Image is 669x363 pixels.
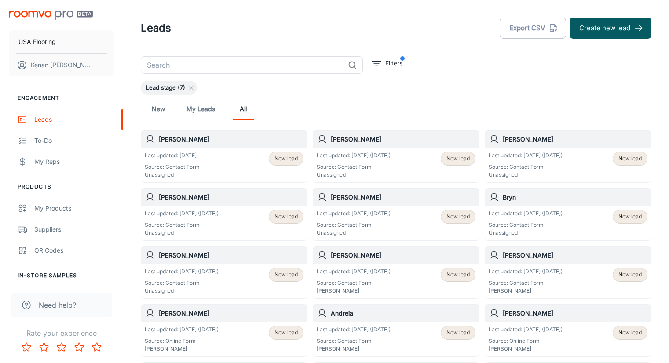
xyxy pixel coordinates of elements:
[489,287,563,295] p: [PERSON_NAME]
[141,83,190,92] span: Lead stage (7)
[317,229,391,237] p: Unassigned
[503,134,647,144] h6: [PERSON_NAME]
[489,221,563,229] p: Source: Contact Form
[317,279,391,287] p: Source: Contact Form
[317,268,391,276] p: Last updated: [DATE] ([DATE])
[331,309,475,318] h6: Andreia
[503,192,647,202] h6: Bryn
[145,229,219,237] p: Unassigned
[317,337,391,345] p: Source: Contact Form
[145,279,219,287] p: Source: Contact Form
[34,246,114,255] div: QR Codes
[485,130,651,183] a: [PERSON_NAME]Last updated: [DATE] ([DATE])Source: Contact FormUnassignedNew lead
[7,328,116,338] p: Rate your experience
[145,345,219,353] p: [PERSON_NAME]
[385,58,402,68] p: Filters
[141,56,344,74] input: Search
[145,287,219,295] p: Unassigned
[313,246,479,299] a: [PERSON_NAME]Last updated: [DATE] ([DATE])Source: Contact Form[PERSON_NAME]New lead
[145,152,200,160] p: Last updated: [DATE]
[618,329,642,337] span: New lead
[485,188,651,241] a: BrynLast updated: [DATE] ([DATE])Source: Contact FormUnassignedNew lead
[141,81,197,95] div: Lead stage (7)
[331,192,475,202] h6: [PERSON_NAME]
[274,213,298,221] span: New lead
[141,188,307,241] a: [PERSON_NAME]Last updated: [DATE] ([DATE])Source: Contact FormUnassignedNew lead
[141,304,307,357] a: [PERSON_NAME]Last updated: [DATE] ([DATE])Source: Online Form[PERSON_NAME]New lead
[274,271,298,279] span: New lead
[145,337,219,345] p: Source: Online Form
[370,56,405,70] button: filter
[39,300,76,310] span: Need help?
[503,250,647,260] h6: [PERSON_NAME]
[70,338,88,356] button: Rate 4 star
[141,130,307,183] a: [PERSON_NAME]Last updated: [DATE]Source: Contact FormUnassignedNew lead
[489,337,563,345] p: Source: Online Form
[34,225,114,234] div: Suppliers
[145,163,200,171] p: Source: Contact Form
[446,329,470,337] span: New lead
[489,326,563,334] p: Last updated: [DATE] ([DATE])
[317,287,391,295] p: [PERSON_NAME]
[317,326,391,334] p: Last updated: [DATE] ([DATE])
[489,229,563,237] p: Unassigned
[489,171,563,179] p: Unassigned
[503,309,647,318] h6: [PERSON_NAME]
[317,345,391,353] p: [PERSON_NAME]
[313,130,479,183] a: [PERSON_NAME]Last updated: [DATE] ([DATE])Source: Contact FormUnassignedNew lead
[274,329,298,337] span: New lead
[18,37,56,47] p: USA Flooring
[274,155,298,163] span: New lead
[446,155,470,163] span: New lead
[331,134,475,144] h6: [PERSON_NAME]
[489,345,563,353] p: [PERSON_NAME]
[35,338,53,356] button: Rate 2 star
[489,163,563,171] p: Source: Contact Form
[317,221,391,229] p: Source: Contact Form
[34,136,114,145] div: To-do
[145,221,219,229] p: Source: Contact Form
[159,309,303,318] h6: [PERSON_NAME]
[145,210,219,218] p: Last updated: [DATE] ([DATE])
[570,18,651,39] button: Create new lead
[88,338,106,356] button: Rate 5 star
[331,250,475,260] h6: [PERSON_NAME]
[618,213,642,221] span: New lead
[31,60,93,70] p: Kenan [PERSON_NAME]
[500,18,566,39] button: Export CSV
[34,157,114,167] div: My Reps
[485,304,651,357] a: [PERSON_NAME]Last updated: [DATE] ([DATE])Source: Online Form[PERSON_NAME]New lead
[313,188,479,241] a: [PERSON_NAME]Last updated: [DATE] ([DATE])Source: Contact FormUnassignedNew lead
[148,98,169,120] a: New
[9,54,114,76] button: Kenan [PERSON_NAME]
[317,210,391,218] p: Last updated: [DATE] ([DATE])
[618,271,642,279] span: New lead
[186,98,215,120] a: My Leads
[489,279,563,287] p: Source: Contact Form
[446,271,470,279] span: New lead
[159,192,303,202] h6: [PERSON_NAME]
[317,163,391,171] p: Source: Contact Form
[489,268,563,276] p: Last updated: [DATE] ([DATE])
[34,203,114,213] div: My Products
[446,213,470,221] span: New lead
[18,338,35,356] button: Rate 1 star
[9,11,93,20] img: Roomvo PRO Beta
[141,246,307,299] a: [PERSON_NAME]Last updated: [DATE] ([DATE])Source: Contact FormUnassignedNew lead
[53,338,70,356] button: Rate 3 star
[9,30,114,53] button: USA Flooring
[159,250,303,260] h6: [PERSON_NAME]
[313,304,479,357] a: AndreiaLast updated: [DATE] ([DATE])Source: Contact Form[PERSON_NAME]New lead
[34,115,114,124] div: Leads
[317,152,391,160] p: Last updated: [DATE] ([DATE])
[489,210,563,218] p: Last updated: [DATE] ([DATE])
[485,246,651,299] a: [PERSON_NAME]Last updated: [DATE] ([DATE])Source: Contact Form[PERSON_NAME]New lead
[145,326,219,334] p: Last updated: [DATE] ([DATE])
[317,171,391,179] p: Unassigned
[145,171,200,179] p: Unassigned
[489,152,563,160] p: Last updated: [DATE] ([DATE])
[233,98,254,120] a: All
[145,268,219,276] p: Last updated: [DATE] ([DATE])
[618,155,642,163] span: New lead
[159,134,303,144] h6: [PERSON_NAME]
